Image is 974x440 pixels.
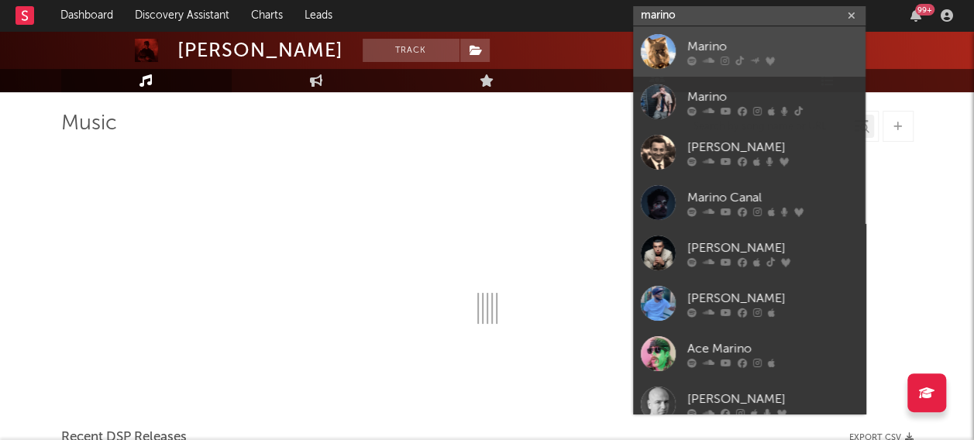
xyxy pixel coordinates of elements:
button: Track [363,39,459,62]
div: [PERSON_NAME] [687,239,858,257]
a: [PERSON_NAME] [633,278,866,328]
div: Marino Canal [687,188,858,207]
a: Marino [633,77,866,127]
a: [PERSON_NAME] [633,127,866,177]
div: [PERSON_NAME] [687,289,858,308]
div: Marino [687,88,858,106]
div: [PERSON_NAME] [177,39,343,62]
input: Search for artists [633,6,866,26]
a: [PERSON_NAME] [633,379,866,429]
a: Marino Canal [633,177,866,228]
div: 99 + [915,4,934,15]
div: [PERSON_NAME] [687,390,858,408]
div: [PERSON_NAME] [687,138,858,156]
div: Marino [687,37,858,56]
div: Ace Marino [687,339,858,358]
a: Marino [633,26,866,77]
button: 99+ [910,9,921,22]
a: Ace Marino [633,328,866,379]
a: [PERSON_NAME] [633,228,866,278]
